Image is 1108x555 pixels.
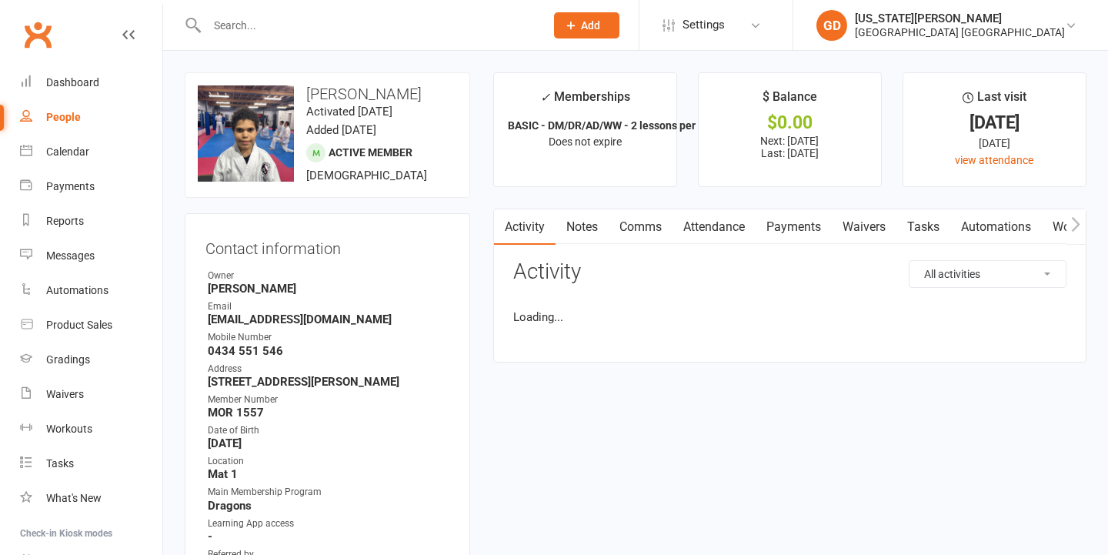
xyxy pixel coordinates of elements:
a: Workouts [20,412,162,446]
a: Notes [556,209,609,245]
div: Tasks [46,457,74,470]
a: Product Sales [20,308,162,343]
strong: - [208,530,449,543]
div: Messages [46,249,95,262]
div: Dashboard [46,76,99,89]
div: Address [208,362,449,376]
div: [DATE] [917,135,1072,152]
div: Mobile Number [208,330,449,345]
div: Location [208,454,449,469]
div: Last visit [963,87,1026,115]
a: People [20,100,162,135]
span: Does not expire [549,135,622,148]
div: Owner [208,269,449,283]
h3: Contact information [205,234,449,257]
div: Automations [46,284,108,296]
div: Payments [46,180,95,192]
strong: [EMAIL_ADDRESS][DOMAIN_NAME] [208,313,449,326]
a: Clubworx [18,15,57,54]
a: Tasks [20,446,162,481]
div: Gradings [46,353,90,366]
a: Reports [20,204,162,239]
h3: Activity [513,260,1066,284]
div: Product Sales [46,319,112,331]
div: Calendar [46,145,89,158]
a: view attendance [955,154,1033,166]
strong: [STREET_ADDRESS][PERSON_NAME] [208,375,449,389]
div: GD [816,10,847,41]
div: Member Number [208,393,449,407]
a: Automations [20,273,162,308]
a: Tasks [896,209,950,245]
p: Next: [DATE] Last: [DATE] [713,135,867,159]
strong: BASIC - DM/DR/AD/WW - 2 lessons per week W [508,119,735,132]
a: What's New [20,481,162,516]
div: $ Balance [763,87,817,115]
strong: Dragons [208,499,449,513]
a: Messages [20,239,162,273]
div: Email [208,299,449,314]
a: Attendance [672,209,756,245]
a: Payments [20,169,162,204]
time: Added [DATE] [306,123,376,137]
span: Active member [329,146,412,159]
div: Workouts [46,423,92,435]
span: [DEMOGRAPHIC_DATA] [306,169,427,182]
div: What's New [46,492,102,504]
strong: Mat 1 [208,467,449,481]
h3: [PERSON_NAME] [198,85,457,102]
strong: 0434 551 546 [208,344,449,358]
strong: [PERSON_NAME] [208,282,449,296]
div: Main Membership Program [208,485,449,500]
div: Reports [46,215,84,227]
a: Waivers [832,209,896,245]
span: Add [581,19,600,32]
a: Waivers [20,377,162,412]
div: People [46,111,81,123]
div: [US_STATE][PERSON_NAME] [855,12,1065,25]
strong: [DATE] [208,436,449,450]
div: Memberships [540,87,630,115]
div: Waivers [46,388,84,400]
div: [GEOGRAPHIC_DATA] [GEOGRAPHIC_DATA] [855,25,1065,39]
a: Calendar [20,135,162,169]
div: Date of Birth [208,423,449,438]
input: Search... [202,15,534,36]
span: Settings [682,8,725,42]
div: $0.00 [713,115,867,131]
div: Learning App access [208,517,449,531]
a: Gradings [20,343,162,377]
button: Add [554,12,619,38]
img: image1695280895.png [198,85,294,182]
a: Comms [609,209,672,245]
div: [DATE] [917,115,1072,131]
i: ✓ [540,90,550,105]
li: Loading... [513,308,1066,326]
a: Payments [756,209,832,245]
strong: MOR 1557 [208,406,449,420]
time: Activated [DATE] [306,105,392,119]
a: Dashboard [20,65,162,100]
a: Activity [494,209,556,245]
a: Automations [950,209,1042,245]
